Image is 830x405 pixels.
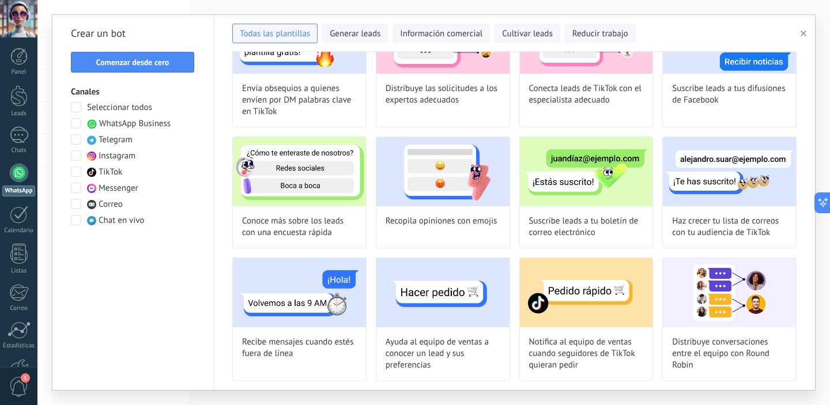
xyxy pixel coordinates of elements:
div: Correo [2,305,36,312]
div: Panel [2,69,36,76]
span: Reducir trabajo [572,28,628,40]
div: Leads [2,110,36,118]
span: Suscribe leads a tu boletín de correo electrónico [529,215,644,239]
span: Cultivar leads [502,28,552,40]
img: Suscribe leads a tu boletín de correo electrónico [520,137,653,206]
div: WhatsApp [2,186,35,196]
button: Todas las plantillas [232,24,318,43]
button: Comenzar desde cero [71,52,194,73]
button: Reducir trabajo [565,24,636,43]
img: Recopila opiniones con emojis [376,137,510,206]
span: Envía obsequios a quienes envíen por DM palabras clave en TikTok [242,83,357,118]
span: Messenger [99,183,138,194]
h2: Crear un bot [71,24,195,43]
h3: Canales [71,86,195,97]
div: Calendario [2,227,36,234]
span: Todas las plantillas [240,28,310,40]
span: Haz crecer tu lista de correos con tu audiencia de TikTok [672,215,787,239]
span: Telegram [99,134,133,146]
span: Distribuye conversaciones entre el equipo con Round Robin [672,336,787,371]
div: Chats [2,147,36,154]
img: Ayuda al equipo de ventas a conocer un lead y sus preferencias [376,258,510,327]
span: Seleccionar todos [87,102,152,113]
img: Notifica al equipo de ventas cuando seguidores de TikTok quieran pedir [520,258,653,327]
button: Información comercial [393,24,490,43]
span: Chat en vivo [99,215,144,226]
span: Distribuye las solicitudes a los expertos adecuados [386,83,500,106]
span: Conecta leads de TikTok con el especialista adecuado [529,83,644,106]
span: Recopila opiniones con emojis [386,215,497,227]
div: Listas [2,267,36,275]
button: Generar leads [322,24,388,43]
span: Conoce más sobre los leads con una encuesta rápida [242,215,357,239]
span: Suscribe leads a tus difusiones de Facebook [672,83,787,106]
span: Ayuda al equipo de ventas a conocer un lead y sus preferencias [386,336,500,371]
button: Cultivar leads [495,24,560,43]
div: Estadísticas [2,342,36,350]
span: Instagram [99,150,135,162]
span: Correo [99,199,123,210]
span: Recibe mensajes cuando estés fuera de línea [242,336,357,359]
span: Información comercial [400,28,482,40]
span: Notifica al equipo de ventas cuando seguidores de TikTok quieran pedir [529,336,644,371]
span: TikTok [99,166,122,178]
img: Recibe mensajes cuando estés fuera de línea [233,258,366,327]
span: WhatsApp Business [99,118,171,130]
span: Comenzar desde cero [96,58,169,66]
span: 1 [21,373,30,383]
span: Generar leads [330,28,380,40]
img: Conoce más sobre los leads con una encuesta rápida [233,137,366,206]
img: Haz crecer tu lista de correos con tu audiencia de TikTok [663,137,796,206]
img: Distribuye conversaciones entre el equipo con Round Robin [663,258,796,327]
